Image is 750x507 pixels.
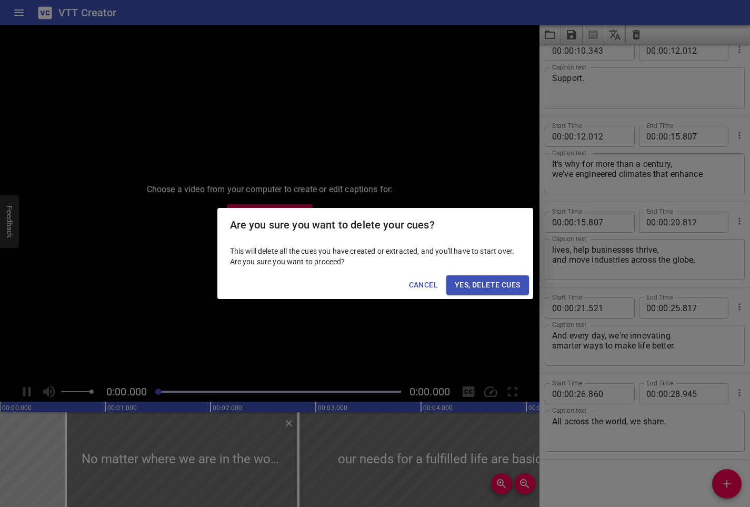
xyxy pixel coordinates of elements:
[405,275,442,295] button: Cancel
[455,279,520,292] span: Yes, Delete Cues
[446,275,528,295] button: Yes, Delete Cues
[409,279,438,292] span: Cancel
[217,242,533,271] div: This will delete all the cues you have created or extracted, and you'll have to start over. Are y...
[230,216,521,233] h2: Are you sure you want to delete your cues?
